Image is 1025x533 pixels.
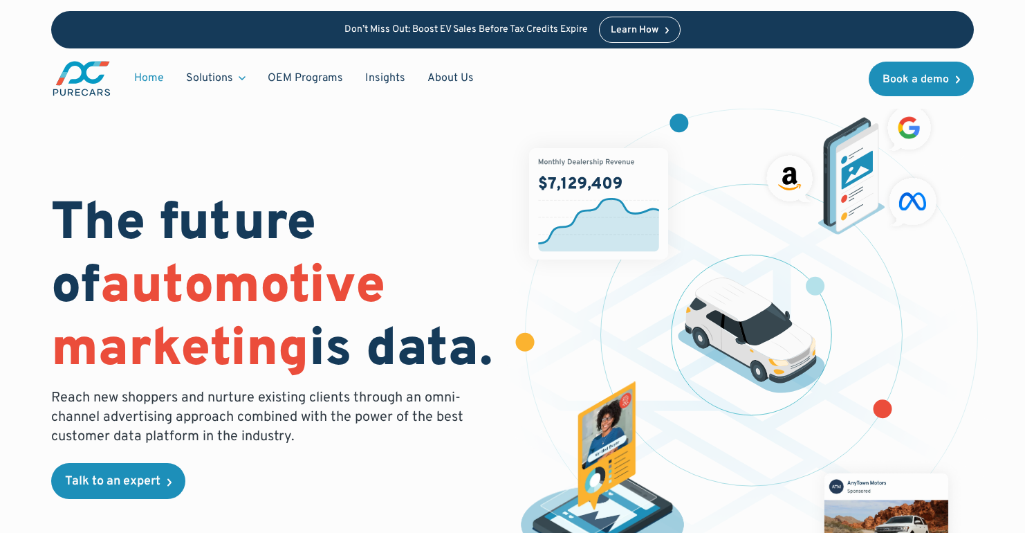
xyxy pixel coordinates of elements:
[51,194,496,383] h1: The future of is data.
[344,24,588,36] p: Don’t Miss Out: Boost EV Sales Before Tax Credits Expire
[529,148,669,260] img: chart showing monthly dealership revenue of $7m
[883,74,949,85] div: Book a demo
[760,100,943,235] img: ads on social media and advertising partners
[257,65,354,91] a: OEM Programs
[175,65,257,91] div: Solutions
[51,255,385,384] span: automotive marketing
[51,388,472,446] p: Reach new shoppers and nurture existing clients through an omni-channel advertising approach comb...
[611,26,658,35] div: Learn How
[123,65,175,91] a: Home
[51,60,112,98] a: main
[65,476,160,488] div: Talk to an expert
[416,65,485,91] a: About Us
[354,65,416,91] a: Insights
[869,62,974,96] a: Book a demo
[51,463,185,499] a: Talk to an expert
[678,278,824,394] img: illustration of a vehicle
[599,17,681,43] a: Learn How
[186,71,233,86] div: Solutions
[51,60,112,98] img: purecars logo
